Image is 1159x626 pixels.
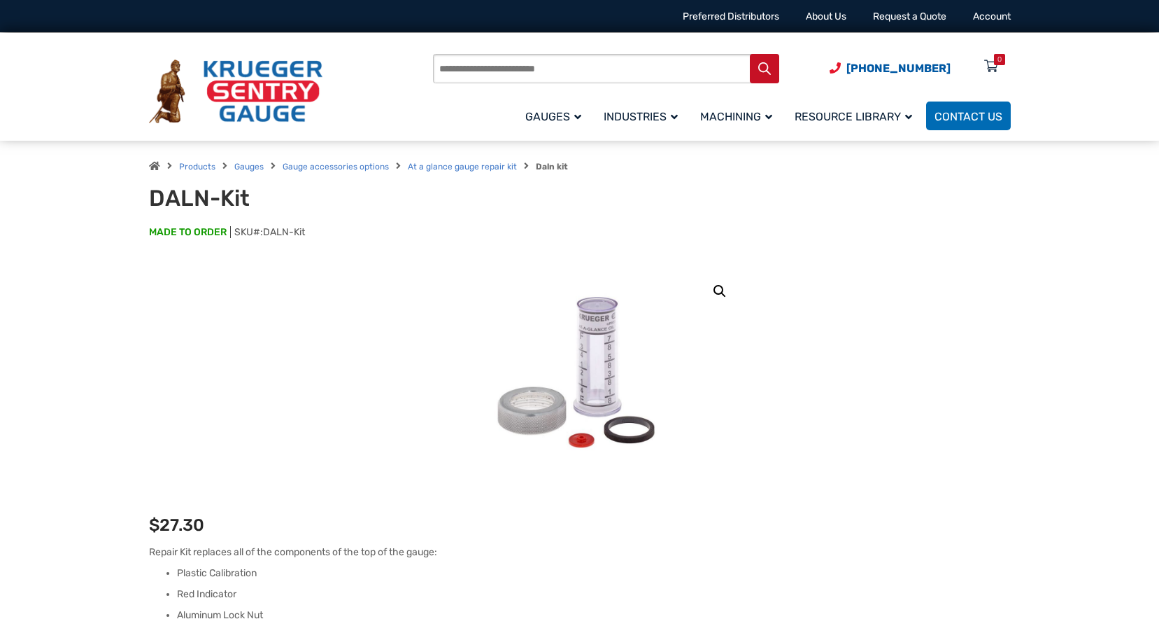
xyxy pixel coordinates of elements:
[149,185,494,211] h1: DALN-Kit
[179,162,215,172] a: Products
[536,162,568,172] strong: Daln kit
[846,62,951,75] span: [PHONE_NUMBER]
[830,60,951,77] a: Phone Number (920) 434-8860
[149,515,159,535] span: $
[177,587,1011,601] li: Red Indicator
[595,99,692,132] a: Industries
[997,54,1002,65] div: 0
[283,162,389,172] a: Gauge accessories options
[234,162,264,172] a: Gauges
[149,515,204,535] bdi: 27.30
[177,608,1011,622] li: Aluminum Lock Nut
[973,11,1011,22] a: Account
[149,545,1011,559] p: Repair Kit replaces all of the components of the top of the gauge:
[604,110,678,123] span: Industries
[408,162,517,172] a: At a glance gauge repair kit
[230,226,305,238] span: SKU#:
[926,102,1011,130] a: Contact Us
[795,110,912,123] span: Resource Library
[177,566,1011,580] li: Plastic Calibration
[700,110,772,123] span: Machining
[263,226,305,238] span: DALN-Kit
[873,11,946,22] a: Request a Quote
[475,267,685,478] img: DALN-Kit
[149,225,227,239] span: MADE TO ORDER
[934,110,1002,123] span: Contact Us
[806,11,846,22] a: About Us
[517,99,595,132] a: Gauges
[525,110,581,123] span: Gauges
[707,279,732,304] a: View full-screen image gallery
[692,99,786,132] a: Machining
[786,99,926,132] a: Resource Library
[683,11,779,22] a: Preferred Distributors
[149,60,322,124] img: Krueger Sentry Gauge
